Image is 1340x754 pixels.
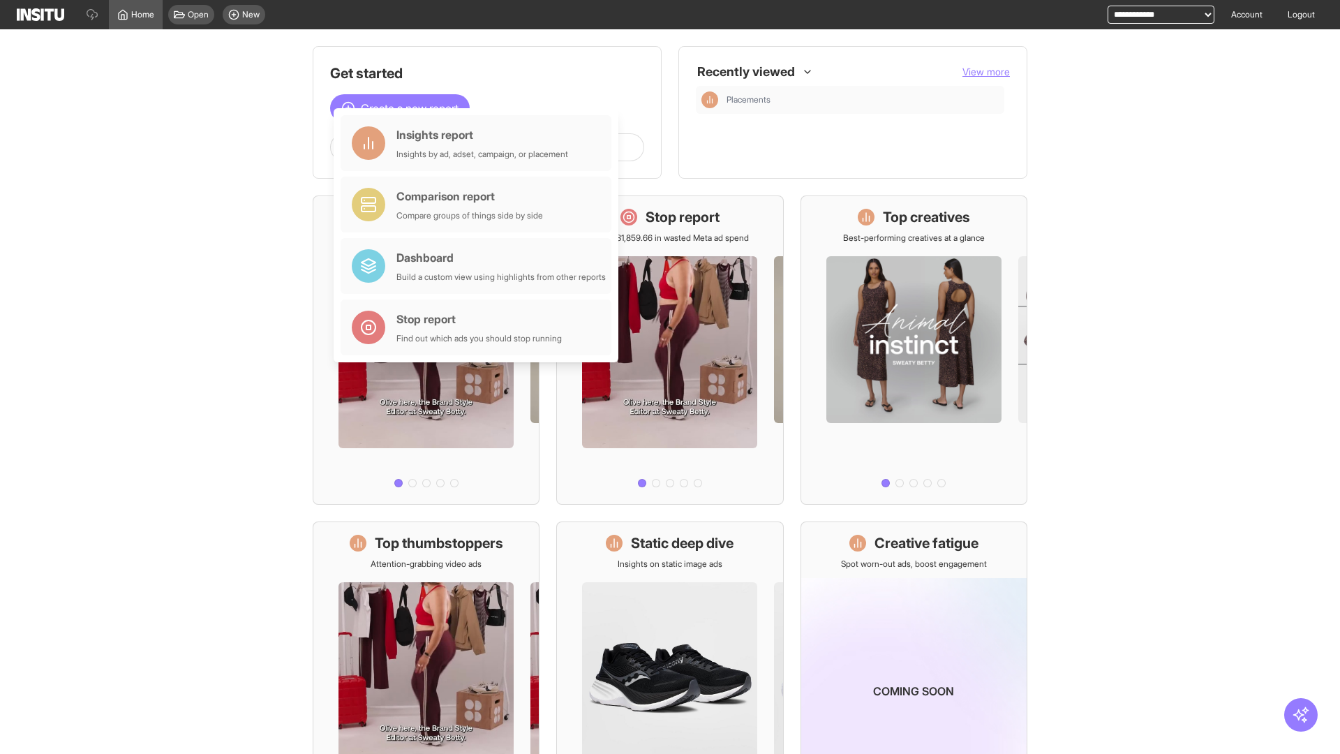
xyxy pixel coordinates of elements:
[330,64,644,83] h1: Get started
[396,126,568,143] div: Insights report
[883,207,970,227] h1: Top creatives
[330,94,470,122] button: Create a new report
[843,232,985,244] p: Best-performing creatives at a glance
[17,8,64,21] img: Logo
[701,91,718,108] div: Insights
[242,9,260,20] span: New
[396,333,562,344] div: Find out which ads you should stop running
[371,559,482,570] p: Attention-grabbing video ads
[313,195,539,505] a: What's live nowSee all active ads instantly
[618,559,722,570] p: Insights on static image ads
[556,195,783,505] a: Stop reportSave £31,859.66 in wasted Meta ad spend
[396,272,606,283] div: Build a custom view using highlights from other reports
[188,9,209,20] span: Open
[396,188,543,205] div: Comparison report
[375,533,503,553] h1: Top thumbstoppers
[591,232,749,244] p: Save £31,859.66 in wasted Meta ad spend
[801,195,1027,505] a: Top creativesBest-performing creatives at a glance
[962,66,1010,77] span: View more
[727,94,770,105] span: Placements
[727,94,999,105] span: Placements
[131,9,154,20] span: Home
[962,65,1010,79] button: View more
[361,100,459,117] span: Create a new report
[396,210,543,221] div: Compare groups of things side by side
[396,149,568,160] div: Insights by ad, adset, campaign, or placement
[396,249,606,266] div: Dashboard
[646,207,720,227] h1: Stop report
[631,533,734,553] h1: Static deep dive
[396,311,562,327] div: Stop report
